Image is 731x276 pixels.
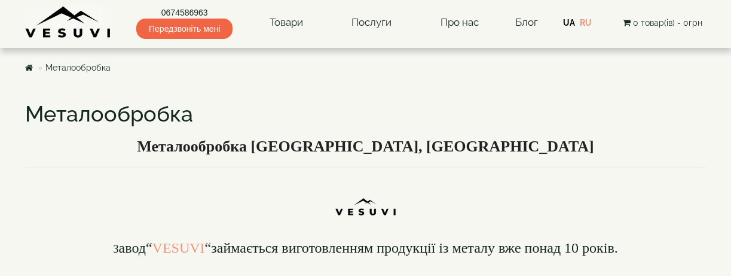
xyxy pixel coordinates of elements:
[339,9,403,37] a: Послуги
[45,63,111,72] a: Металообробка
[137,138,594,155] b: Металообробка [GEOGRAPHIC_DATA], [GEOGRAPHIC_DATA]
[429,9,491,37] a: Про нас
[119,240,618,256] font: авод займається виготовленням продукції із металу вже понад 10 років.
[152,240,205,256] a: VESUVI
[619,16,706,29] button: 0 товар(ів) - 0грн
[332,174,399,223] img: Ttn5pm9uIKLcKgZrI-DPJtyXM-1-CpJTlstn2ZXthDzrWzHqWzIXq4ZS7qPkPFVaBoA4GitRGAHsRZshv0hWB0BnCPS-8PrHC...
[146,240,152,256] span: “
[563,18,575,28] a: UA
[25,6,112,39] img: Завод VESUVI
[515,16,538,28] a: Блог
[113,242,118,255] font: З
[258,9,315,37] a: Товари
[205,240,212,256] span: “
[136,19,233,39] span: Передзвоніть мені
[580,18,592,28] a: RU
[136,7,233,19] a: 0674586963
[633,18,702,28] span: 0 товар(ів) - 0грн
[25,102,706,126] h1: Металообробка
